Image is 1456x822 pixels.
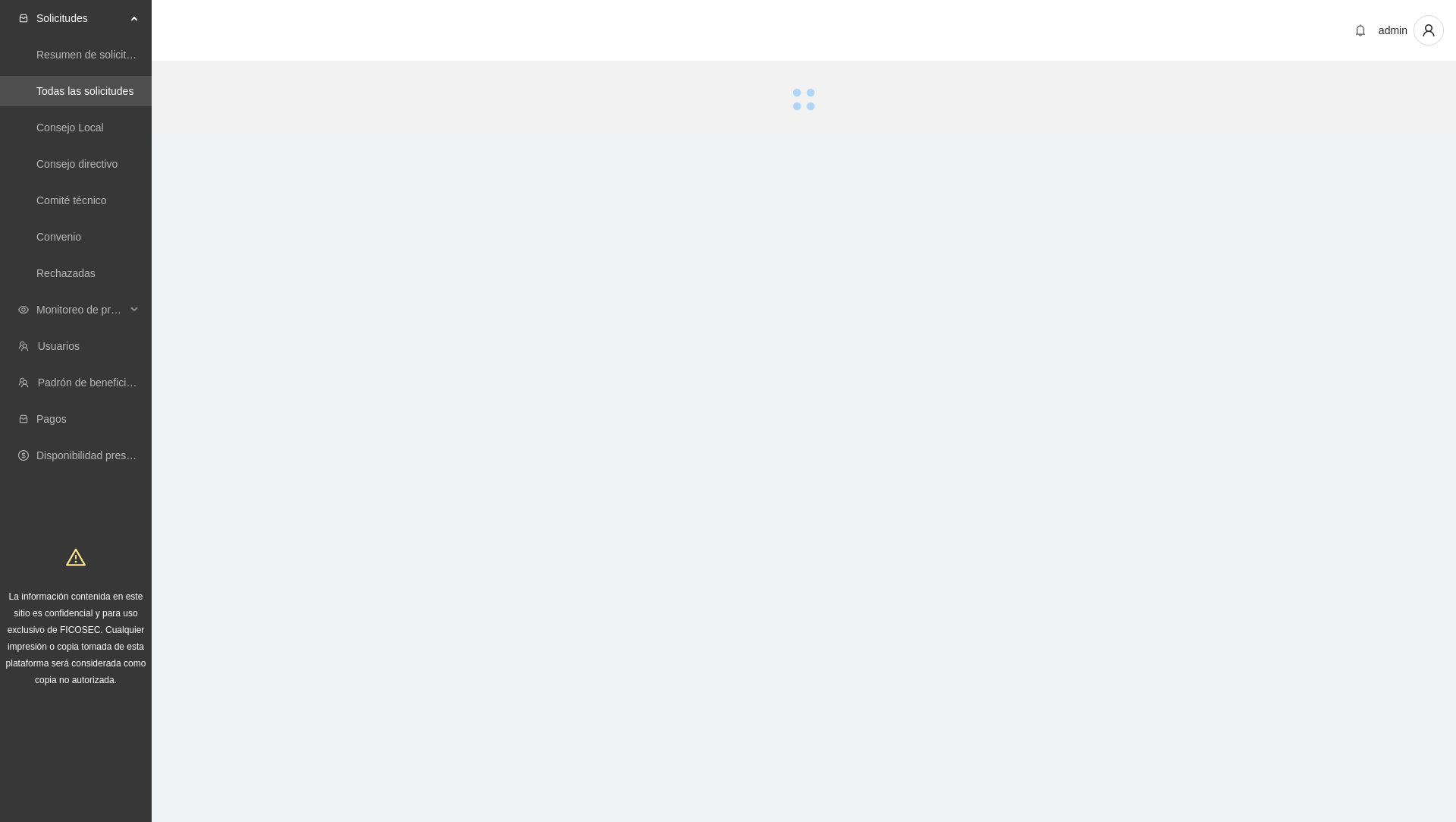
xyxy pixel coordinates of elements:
a: Padrón de beneficiarios [38,376,149,389]
span: Solicitudes [36,3,126,33]
span: La información contenida en este sitio es confidencial y para uso exclusivo de FICOSEC. Cualquier... [6,591,146,685]
a: Disponibilidad presupuestal [36,449,166,461]
a: Usuarios [38,340,80,352]
a: Consejo Local [36,121,104,134]
a: Comité técnico [36,194,107,206]
span: eye [18,304,29,315]
a: Todas las solicitudes [36,85,133,97]
span: bell [1349,24,1372,36]
button: bell [1348,18,1373,43]
span: admin [1379,24,1407,36]
button: user [1414,15,1444,46]
a: Resumen de solicitudes por aprobar [36,49,207,61]
a: Rechazadas [36,267,96,279]
span: warning [66,547,86,567]
a: Pagos [36,413,67,425]
a: Consejo directivo [36,158,118,170]
a: Convenio [36,231,81,243]
span: user [1414,24,1443,37]
span: Monitoreo de proyectos [36,294,126,325]
span: inbox [18,13,29,24]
